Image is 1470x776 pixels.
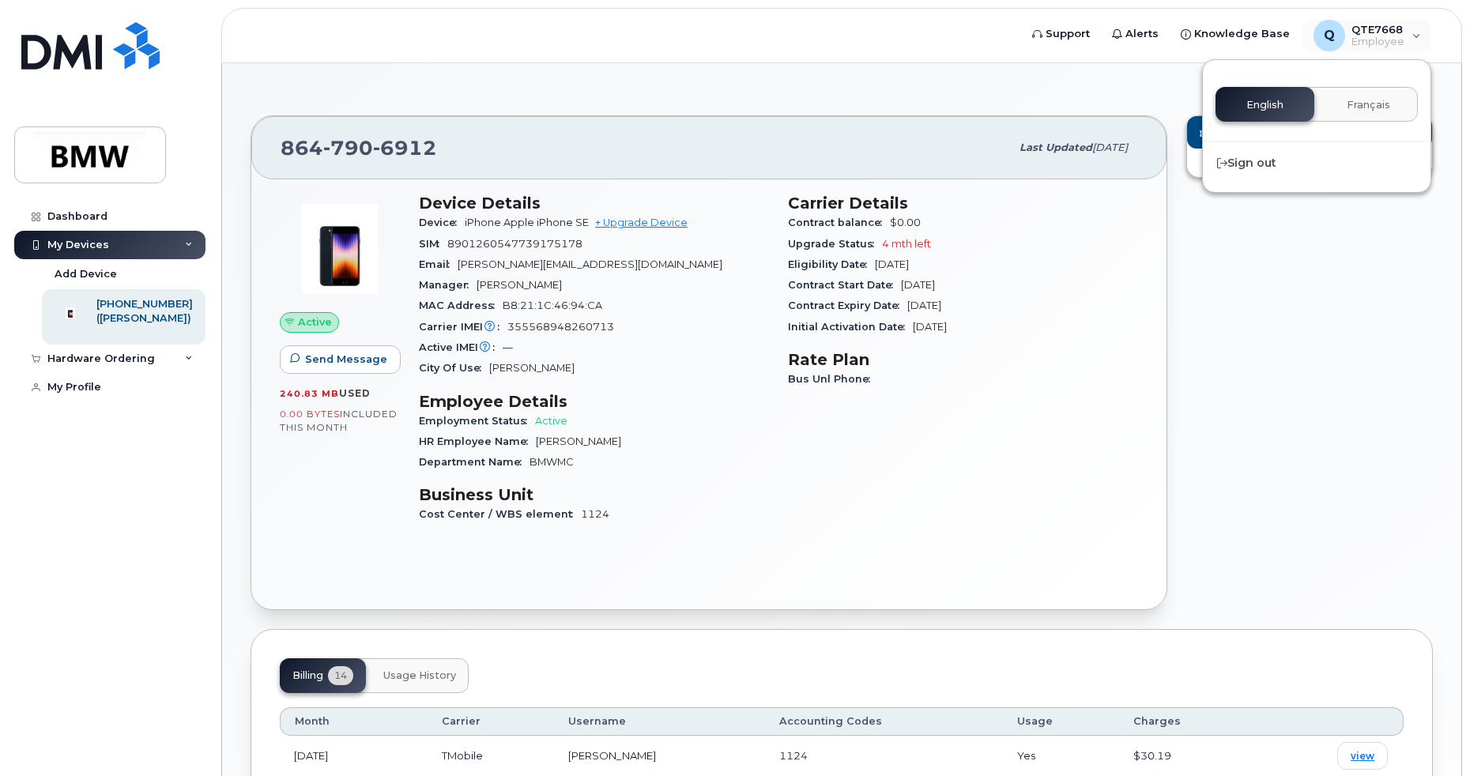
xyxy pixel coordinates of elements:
span: Department Name [419,456,530,468]
span: [DATE] [913,321,947,333]
span: 1124 [581,508,609,520]
span: 355568948260713 [507,321,614,333]
span: Carrier IMEI [419,321,507,333]
span: [DATE] [907,299,941,311]
span: City Of Use [419,362,489,374]
th: Username [554,707,765,736]
span: Last updated [1020,141,1092,153]
span: 1124 [779,749,808,762]
span: MAC Address [419,299,503,311]
h3: Business Unit [419,485,769,504]
button: Add Roaming Package [1187,116,1432,149]
a: Create Helpdesk Submission [1187,149,1432,177]
span: Manager [419,279,477,291]
a: view [1337,742,1388,770]
h3: Device Details [419,194,769,213]
span: 240.83 MB [280,388,339,399]
th: Carrier [428,707,554,736]
span: Cost Center / WBS element [419,508,581,520]
span: [DATE] [875,258,909,270]
span: Usage History [383,669,456,682]
a: + Upgrade Device [595,217,688,228]
span: Send Message [305,352,387,367]
span: Active IMEI [419,341,503,353]
span: Eligibility Date [788,258,875,270]
span: Bus Unl Phone [788,373,878,385]
span: used [339,387,371,399]
span: [DATE] [1092,141,1128,153]
span: Employment Status [419,415,535,427]
th: Usage [1003,707,1119,736]
span: Active [535,415,567,427]
span: [PERSON_NAME] [536,435,621,447]
span: 0.00 Bytes [280,409,340,420]
span: B8:21:1C:46:94:CA [503,299,602,311]
span: [PERSON_NAME] [489,362,575,374]
span: Contract Start Date [788,279,901,291]
span: Email [419,258,458,270]
span: $0.00 [890,217,921,228]
span: 864 [281,136,437,160]
span: Add Roaming Package [1200,127,1343,142]
span: — [503,341,513,353]
span: 6912 [373,136,437,160]
h3: Carrier Details [788,194,1138,213]
span: Français [1347,99,1390,111]
span: iPhone Apple iPhone SE [465,217,589,228]
span: [PERSON_NAME][EMAIL_ADDRESS][DOMAIN_NAME] [458,258,722,270]
span: Device [419,217,465,228]
th: Month [280,707,428,736]
span: 4 mth left [882,238,931,250]
span: [PERSON_NAME] [477,279,562,291]
th: Accounting Codes [765,707,1003,736]
span: Upgrade Status [788,238,882,250]
h3: Rate Plan [788,350,1138,369]
span: [DATE] [901,279,935,291]
th: Charges [1119,707,1257,736]
span: 790 [323,136,373,160]
span: view [1351,749,1374,763]
span: Contract balance [788,217,890,228]
span: BMWMC [530,456,574,468]
span: Initial Activation Date [788,321,913,333]
span: HR Employee Name [419,435,536,447]
span: 8901260547739175178 [447,238,582,250]
button: Send Message [280,345,401,374]
div: Sign out [1203,149,1430,178]
span: Active [298,315,332,330]
iframe: Messenger Launcher [1401,707,1458,764]
span: SIM [419,238,447,250]
h3: Employee Details [419,392,769,411]
img: image20231002-3703462-10zne2t.jpeg [292,202,387,296]
span: Contract Expiry Date [788,299,907,311]
div: $30.19 [1133,748,1242,763]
